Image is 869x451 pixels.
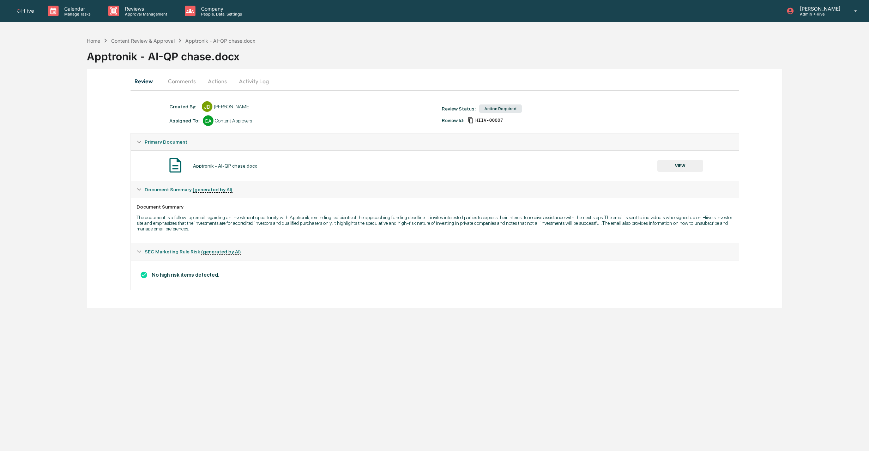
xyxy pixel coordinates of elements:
[137,204,733,210] div: Document Summary
[201,249,241,255] u: (generated by AI)
[201,73,233,90] button: Actions
[169,104,198,109] div: Created By: ‎ ‎
[119,6,171,12] p: Reviews
[162,73,201,90] button: Comments
[442,106,476,112] div: Review Status:
[145,187,233,192] span: Document Summary
[131,260,738,290] div: Document Summary (generated by AI)
[131,243,738,260] div: SEC Marketing Rule Risk (generated by AI)
[145,249,241,254] span: SEC Marketing Rule Risk
[17,9,34,13] img: logo
[479,104,522,113] div: Action Required
[59,6,94,12] p: Calendar
[193,187,233,193] u: (generated by AI)
[185,38,255,44] div: Apptronik - AI-QP chase.docx
[87,38,100,44] div: Home
[169,118,199,124] div: Assigned To:
[794,6,844,12] p: [PERSON_NAME]
[131,73,162,90] button: Review
[131,73,739,90] div: secondary tabs example
[131,150,738,181] div: Primary Document
[193,163,257,169] div: Apptronik - AI-QP chase.docx
[87,44,869,63] div: Apptronik - AI-QP chase.docx
[131,198,738,243] div: Document Summary (generated by AI)
[119,12,171,17] p: Approval Management
[203,115,213,126] div: CA
[202,101,212,112] div: JD
[442,118,464,123] div: Review Id:
[475,118,503,123] span: 90e10831-98e8-450d-8a65-153f4779554d
[657,160,703,172] button: VIEW
[59,12,94,17] p: Manage Tasks
[145,139,187,145] span: Primary Document
[167,156,184,174] img: Document Icon
[131,181,738,198] div: Document Summary (generated by AI)
[111,38,175,44] div: Content Review & Approval
[233,73,274,90] button: Activity Log
[794,12,844,17] p: Admin • Hiive
[137,215,733,231] p: The document is a follow-up email regarding an investment opportunity with Apptronik, reminding r...
[131,133,738,150] div: Primary Document
[214,104,251,109] div: [PERSON_NAME]
[195,6,246,12] p: Company
[195,12,246,17] p: People, Data, Settings
[215,118,252,124] div: Content Approvers
[137,271,733,279] h3: No high risk items detected.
